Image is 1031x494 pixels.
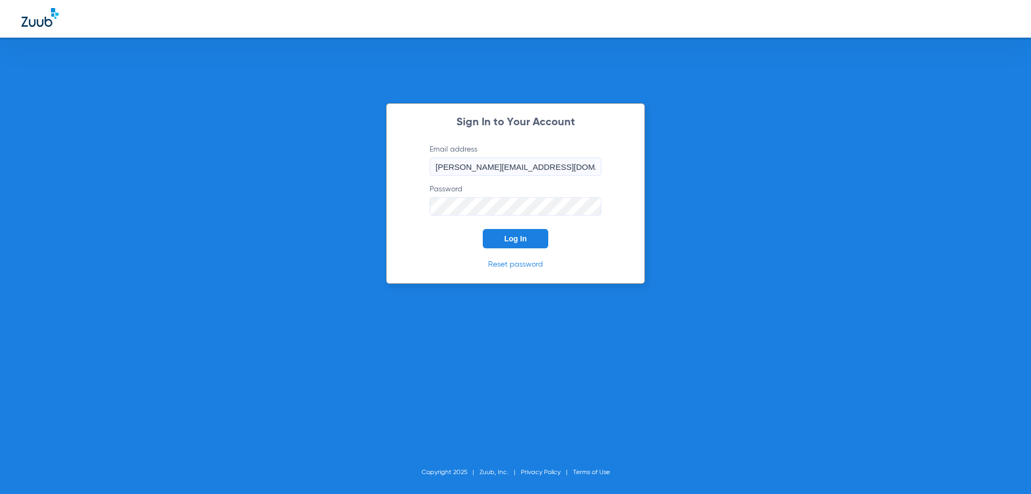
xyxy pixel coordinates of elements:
a: Privacy Policy [521,469,561,476]
li: Zuub, Inc. [480,467,521,478]
h2: Sign In to Your Account [413,117,618,128]
input: Email address [430,157,601,176]
input: Password [430,197,601,216]
label: Email address [430,144,601,176]
a: Reset password [488,261,543,268]
button: Log In [483,229,548,248]
span: Log In [504,234,527,243]
a: Terms of Use [573,469,610,476]
li: Copyright 2025 [422,467,480,478]
label: Password [430,184,601,216]
img: Zuub Logo [21,8,59,27]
